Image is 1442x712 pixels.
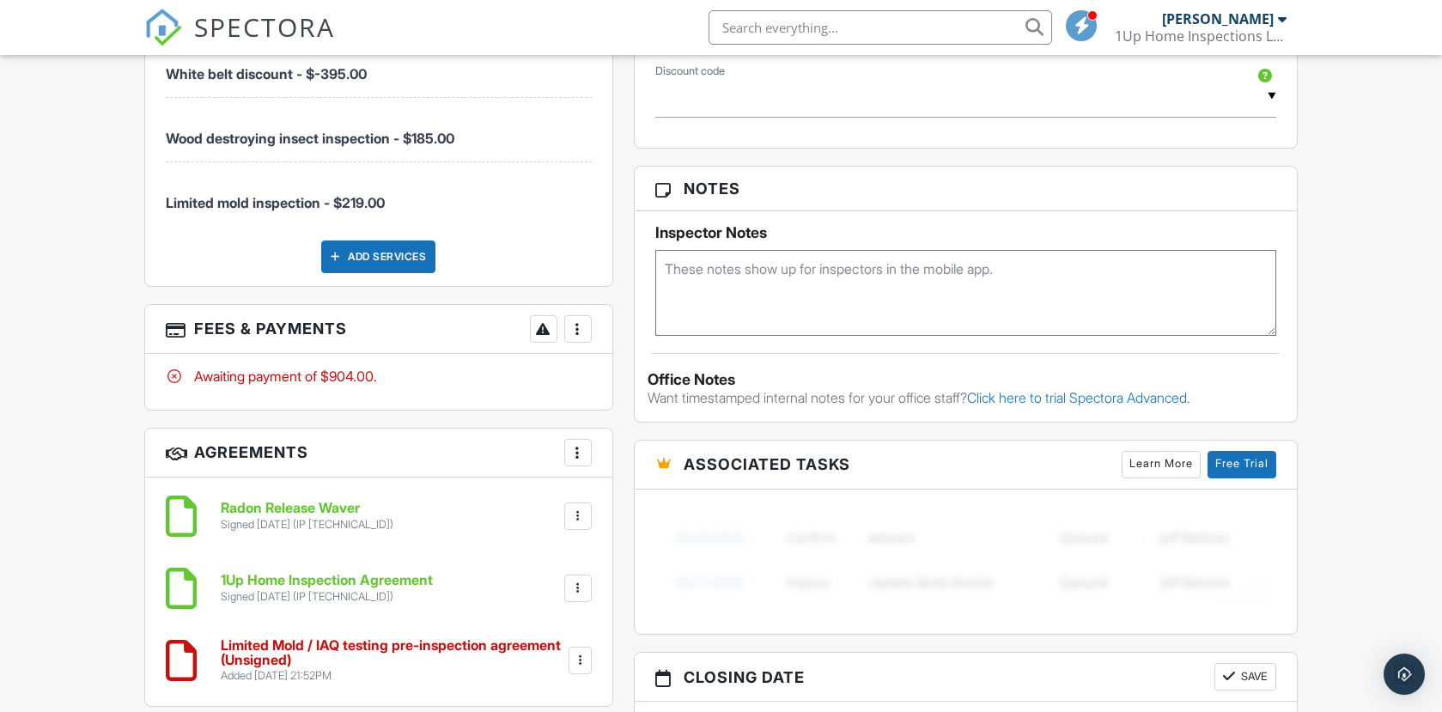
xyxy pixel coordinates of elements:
h3: Notes [635,167,1298,211]
a: Limited Mold / IAQ testing pre-inspection agreement (Unsigned) Added [DATE] 21:52PM [221,638,565,684]
button: Save [1214,663,1276,691]
div: Awaiting payment of $904.00. [166,367,592,386]
img: blurred-tasks-251b60f19c3f713f9215ee2a18cbf2105fc2d72fcd585247cf5e9ec0c957c1dd.png [655,502,1277,618]
li: Manual fee: Limited mold inspection [166,162,592,226]
h3: Fees & Payments [145,305,612,354]
li: Manual fee: Wood destroying insect inspection [166,98,592,162]
label: Discount code [655,64,725,79]
h5: Inspector Notes [655,224,1277,241]
a: Learn More [1122,451,1201,478]
div: [PERSON_NAME] [1162,10,1274,27]
h6: 1Up Home Inspection Agreement [221,573,433,588]
span: White belt discount - $-395.00 [166,65,367,82]
div: Add Services [321,240,435,273]
p: Want timestamped internal notes for your office staff? [648,388,1285,407]
h6: Limited Mold / IAQ testing pre-inspection agreement (Unsigned) [221,638,565,668]
div: Signed [DATE] (IP [TECHNICAL_ID]) [221,590,433,604]
div: Added [DATE] 21:52PM [221,669,565,683]
a: Free Trial [1208,451,1276,478]
span: Closing date [684,666,805,689]
div: Signed [DATE] (IP [TECHNICAL_ID]) [221,518,393,532]
div: Office Notes [648,371,1285,388]
h3: Agreements [145,429,612,478]
span: Associated Tasks [684,453,850,476]
a: Radon Release Waver Signed [DATE] (IP [TECHNICAL_ID]) [221,501,393,531]
span: SPECTORA [194,9,335,45]
h6: Radon Release Waver [221,501,393,516]
li: Manual fee: White belt discount [166,33,592,98]
div: 1Up Home Inspections LLC. [1115,27,1287,45]
a: SPECTORA [144,23,335,59]
img: The Best Home Inspection Software - Spectora [144,9,182,46]
input: Search everything... [709,10,1052,45]
span: Wood destroying insect inspection - $185.00 [166,130,454,147]
a: 1Up Home Inspection Agreement Signed [DATE] (IP [TECHNICAL_ID]) [221,573,433,603]
span: Limited mold inspection - $219.00 [166,194,385,211]
div: Open Intercom Messenger [1384,654,1425,695]
a: Click here to trial Spectora Advanced. [967,389,1190,406]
